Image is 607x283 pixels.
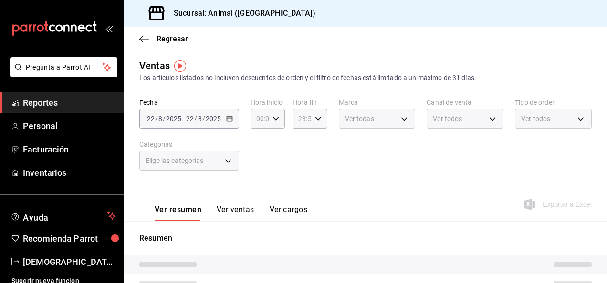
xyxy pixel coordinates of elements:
[515,99,592,106] label: Tipo de orden
[139,59,170,73] div: Ventas
[10,57,117,77] button: Pregunta a Parrot AI
[23,166,116,179] span: Inventarios
[23,120,116,132] span: Personal
[105,25,113,32] button: open_drawer_menu
[155,205,307,221] div: navigation tabs
[174,60,186,72] img: Tooltip marker
[433,114,462,123] span: Ver todos
[166,115,182,122] input: ----
[23,143,116,156] span: Facturación
[345,114,374,123] span: Ver todas
[183,115,185,122] span: -
[205,115,221,122] input: ----
[139,34,188,43] button: Regresar
[166,8,315,19] h3: Sucursal: Animal ([GEOGRAPHIC_DATA])
[155,205,201,221] button: Ver resumen
[251,99,285,106] label: Hora inicio
[217,205,254,221] button: Ver ventas
[139,141,239,148] label: Categorías
[146,156,204,165] span: Elige las categorías
[23,232,116,245] span: Recomienda Parrot
[158,115,163,122] input: --
[23,96,116,109] span: Reportes
[157,34,188,43] span: Regresar
[427,99,503,106] label: Canal de venta
[23,210,104,222] span: Ayuda
[270,205,308,221] button: Ver cargos
[155,115,158,122] span: /
[198,115,202,122] input: --
[147,115,155,122] input: --
[186,115,194,122] input: --
[139,73,592,83] div: Los artículos listados no incluyen descuentos de orden y el filtro de fechas está limitado a un m...
[139,232,592,244] p: Resumen
[7,69,117,79] a: Pregunta a Parrot AI
[202,115,205,122] span: /
[163,115,166,122] span: /
[521,114,550,123] span: Ver todos
[293,99,327,106] label: Hora fin
[194,115,197,122] span: /
[139,99,239,106] label: Fecha
[26,62,103,72] span: Pregunta a Parrot AI
[23,255,116,268] span: [DEMOGRAPHIC_DATA][PERSON_NAME]
[339,99,416,106] label: Marca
